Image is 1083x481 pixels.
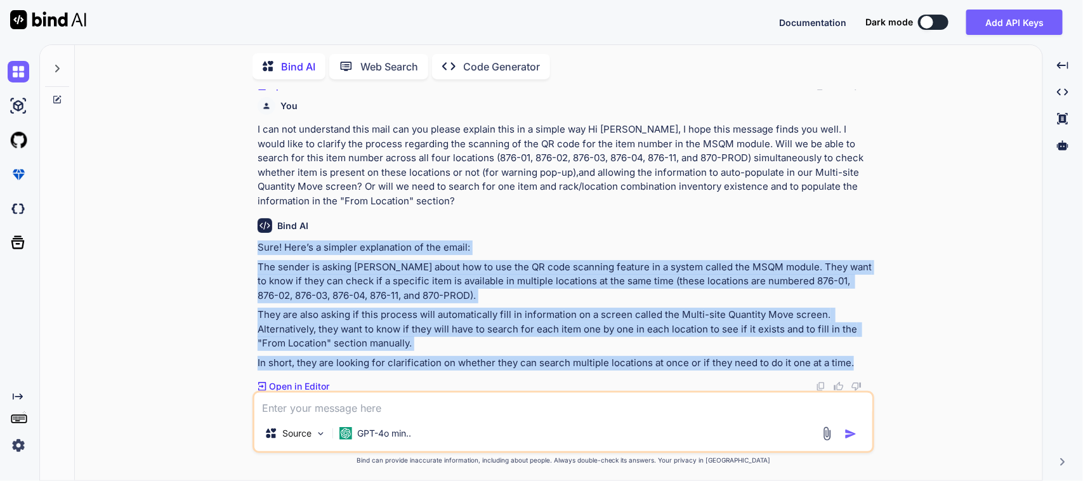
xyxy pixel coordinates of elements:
[816,381,826,392] img: copy
[253,456,874,465] p: Bind can provide inaccurate information, including about people. Always double-check its answers....
[966,10,1063,35] button: Add API Keys
[258,260,872,303] p: The sender is asking [PERSON_NAME] about how to use the QR code scanning feature in a system call...
[258,240,872,255] p: Sure! Here’s a simpler explanation of the email:
[463,59,540,74] p: Code Generator
[357,427,411,440] p: GPT-4o min..
[277,220,308,232] h6: Bind AI
[315,428,326,439] img: Pick Models
[8,198,29,220] img: darkCloudIdeIcon
[339,427,352,440] img: GPT-4o mini
[8,129,29,151] img: githubLight
[282,427,312,440] p: Source
[820,426,834,441] img: attachment
[779,16,846,29] button: Documentation
[8,95,29,117] img: ai-studio
[779,17,846,28] span: Documentation
[8,61,29,82] img: chat
[258,356,872,371] p: In short, they are looking for clarification on whether they can search multiple locations at onc...
[269,380,329,393] p: Open in Editor
[8,164,29,185] img: premium
[280,100,298,112] h6: You
[8,435,29,456] img: settings
[258,122,872,208] p: I can not understand this mail can you please explain this in a simple way Hi [PERSON_NAME], I ho...
[844,428,857,440] img: icon
[258,308,872,351] p: They are also asking if this process will automatically fill in information on a screen called th...
[10,10,86,29] img: Bind AI
[281,59,315,74] p: Bind AI
[865,16,913,29] span: Dark mode
[851,381,862,392] img: dislike
[360,59,418,74] p: Web Search
[834,381,844,392] img: like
